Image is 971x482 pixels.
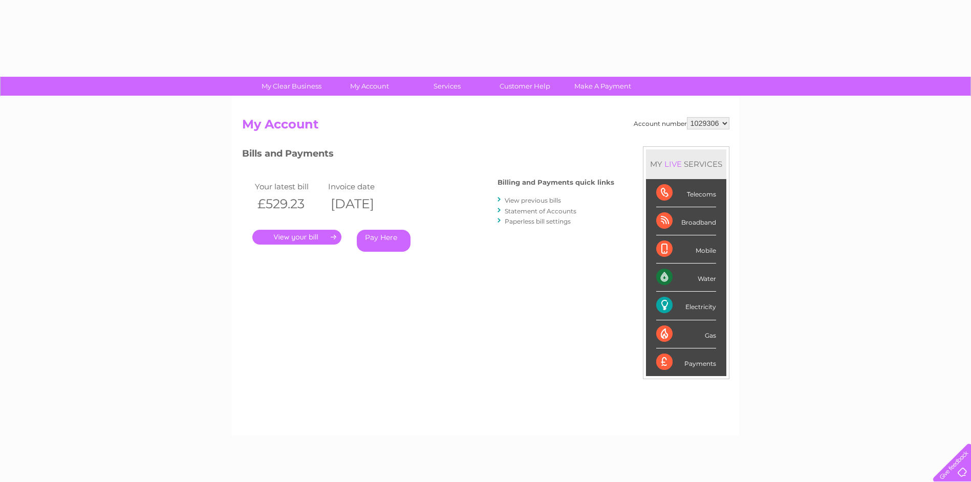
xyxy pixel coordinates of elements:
[405,77,489,96] a: Services
[249,77,334,96] a: My Clear Business
[656,264,716,292] div: Water
[656,320,716,348] div: Gas
[252,193,326,214] th: £529.23
[505,196,561,204] a: View previous bills
[656,179,716,207] div: Telecoms
[662,159,684,169] div: LIVE
[242,146,614,164] h3: Bills and Payments
[483,77,567,96] a: Customer Help
[505,217,571,225] a: Paperless bill settings
[357,230,411,252] a: Pay Here
[326,193,399,214] th: [DATE]
[252,230,341,245] a: .
[326,180,399,193] td: Invoice date
[498,179,614,186] h4: Billing and Payments quick links
[505,207,576,215] a: Statement of Accounts
[656,348,716,376] div: Payments
[560,77,645,96] a: Make A Payment
[656,292,716,320] div: Electricity
[327,77,412,96] a: My Account
[656,207,716,235] div: Broadband
[252,180,326,193] td: Your latest bill
[646,149,726,179] div: MY SERVICES
[242,117,729,137] h2: My Account
[634,117,729,129] div: Account number
[656,235,716,264] div: Mobile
